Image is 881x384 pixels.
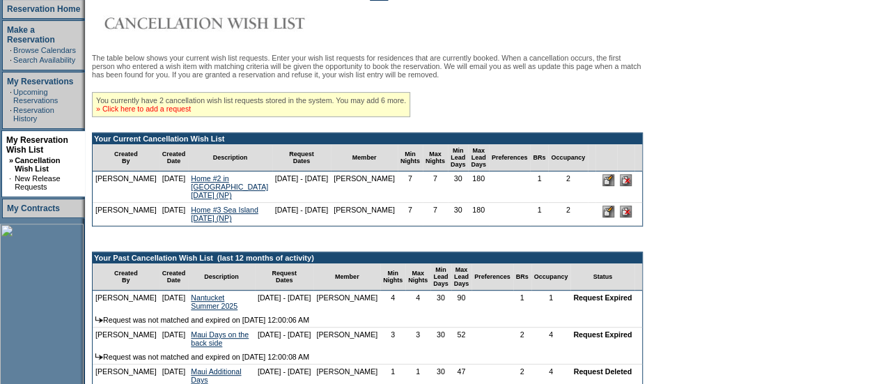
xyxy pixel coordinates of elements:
[9,156,13,164] b: »
[331,171,398,203] td: [PERSON_NAME]
[398,203,423,226] td: 7
[513,328,531,350] td: 2
[548,203,588,226] td: 2
[451,263,472,291] td: Max Lead Days
[10,46,12,54] td: ·
[380,328,405,350] td: 3
[258,330,311,339] nobr: [DATE] - [DATE]
[258,293,311,302] nobr: [DATE] - [DATE]
[93,252,642,263] td: Your Past Cancellation Wish List (last 12 months of activity)
[468,171,489,203] td: 180
[531,291,571,313] td: 1
[6,135,68,155] a: My Reservation Wish List
[602,174,614,186] input: Edit this Request
[531,263,571,291] td: Occupancy
[93,171,159,203] td: [PERSON_NAME]
[331,203,398,226] td: [PERSON_NAME]
[188,263,255,291] td: Description
[13,88,58,105] a: Upcoming Reservations
[7,203,60,213] a: My Contracts
[96,105,191,113] a: » Click here to add a request
[468,144,489,171] td: Max Lead Days
[423,144,448,171] td: Max Nights
[405,263,430,291] td: Max Nights
[468,203,489,226] td: 180
[573,293,632,302] nobr: Request Expired
[398,171,423,203] td: 7
[530,144,548,171] td: BRs
[191,293,237,310] a: Nantucket Summer 2025
[548,144,588,171] td: Occupancy
[93,133,642,144] td: Your Current Cancellation Wish List
[573,367,632,376] nobr: Request Deleted
[313,328,380,350] td: [PERSON_NAME]
[620,206,632,217] input: Delete this Request
[159,291,189,313] td: [DATE]
[275,206,329,214] nobr: [DATE] - [DATE]
[92,9,371,37] img: Cancellation Wish List
[159,203,189,226] td: [DATE]
[530,203,548,226] td: 1
[331,144,398,171] td: Member
[313,291,380,313] td: [PERSON_NAME]
[95,353,103,360] img: arrow.gif
[405,328,430,350] td: 3
[191,367,241,384] a: Maui Additional Days
[430,263,451,291] td: Min Lead Days
[570,263,634,291] td: Status
[430,291,451,313] td: 30
[93,203,159,226] td: [PERSON_NAME]
[405,291,430,313] td: 4
[93,313,642,328] td: Request was not matched and expired on [DATE] 12:00:06 AM
[448,144,469,171] td: Min Lead Days
[398,144,423,171] td: Min Nights
[13,56,75,64] a: Search Availability
[93,291,159,313] td: [PERSON_NAME]
[275,174,329,183] nobr: [DATE] - [DATE]
[531,328,571,350] td: 4
[159,263,189,291] td: Created Date
[13,46,76,54] a: Browse Calendars
[530,171,548,203] td: 1
[93,144,159,171] td: Created By
[191,330,249,347] a: Maui Days on the back side
[7,25,55,45] a: Make a Reservation
[448,171,469,203] td: 30
[548,171,588,203] td: 2
[255,263,314,291] td: Request Dates
[159,144,189,171] td: Created Date
[272,144,332,171] td: Request Dates
[15,174,60,191] a: New Release Requests
[430,328,451,350] td: 30
[10,88,12,105] td: ·
[159,171,189,203] td: [DATE]
[423,203,448,226] td: 7
[423,171,448,203] td: 7
[93,328,159,350] td: [PERSON_NAME]
[93,350,642,364] td: Request was not matched and expired on [DATE] 12:00:08 AM
[313,263,380,291] td: Member
[489,144,531,171] td: Preferences
[513,263,531,291] td: BRs
[471,263,513,291] td: Preferences
[451,291,472,313] td: 90
[258,367,311,376] nobr: [DATE] - [DATE]
[92,92,410,117] div: You currently have 2 cancellation wish list requests stored in the system. You may add 6 more.
[10,56,12,64] td: ·
[513,291,531,313] td: 1
[451,328,472,350] td: 52
[10,106,12,123] td: ·
[159,328,189,350] td: [DATE]
[620,174,632,186] input: Delete this Request
[7,4,80,14] a: Reservation Home
[13,106,54,123] a: Reservation History
[7,77,73,86] a: My Reservations
[191,206,258,222] a: Home #3 Sea Island [DATE] (NP)
[602,206,614,217] input: Edit this Request
[188,144,272,171] td: Description
[191,174,268,199] a: Home #2 in [GEOGRAPHIC_DATA] [DATE] (NP)
[93,263,159,291] td: Created By
[15,156,60,173] a: Cancellation Wish List
[380,291,405,313] td: 4
[9,174,13,191] td: ·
